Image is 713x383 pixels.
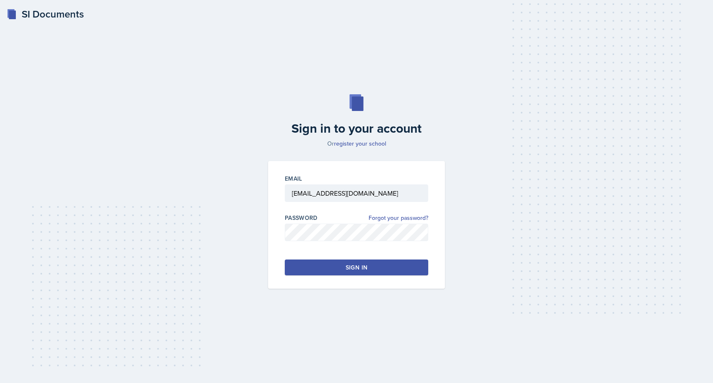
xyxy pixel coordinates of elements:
[263,139,450,148] p: Or
[285,184,428,202] input: Email
[334,139,386,148] a: register your school
[285,260,428,275] button: Sign in
[346,263,367,272] div: Sign in
[369,214,428,222] a: Forgot your password?
[7,7,84,22] a: SI Documents
[285,174,302,183] label: Email
[285,214,318,222] label: Password
[263,121,450,136] h2: Sign in to your account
